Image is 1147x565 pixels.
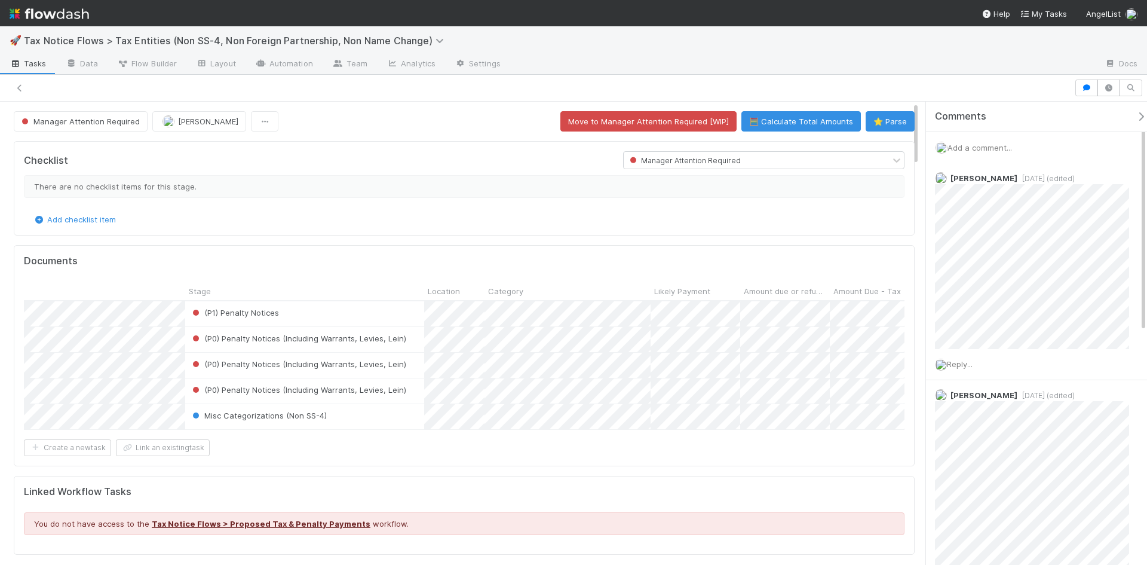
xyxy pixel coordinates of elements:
[24,175,904,198] div: There are no checklist items for this stage.
[1086,9,1121,19] span: AngelList
[950,390,1017,400] span: [PERSON_NAME]
[152,519,370,529] a: Tax Notice Flows > Proposed Tax & Penalty Payments
[935,172,947,184] img: avatar_d45d11ee-0024-4901-936f-9df0a9cc3b4e.png
[190,359,406,369] span: (P0) Penalty Notices (Including Warrants, Levies, Lein)
[24,512,904,535] div: You do not have access to the workflow.
[488,285,523,297] span: Category
[744,285,827,297] span: Amount due or refunded
[19,117,140,126] span: Manager Attention Required
[428,285,460,297] span: Location
[377,55,445,74] a: Analytics
[445,55,510,74] a: Settings
[190,358,406,370] div: (P0) Penalty Notices (Including Warrants, Levies, Lein)
[654,285,710,297] span: Likely Payment
[24,155,68,167] h5: Checklist
[982,8,1010,20] div: Help
[117,57,177,69] span: Flow Builder
[189,285,211,297] span: Stage
[178,117,238,126] span: [PERSON_NAME]
[33,215,116,224] a: Add checklist item
[1095,55,1147,74] a: Docs
[10,35,22,45] span: 🚀
[741,111,861,132] button: 🧮 Calculate Total Amounts
[190,411,327,420] span: Misc Categorizations (Non SS-4)
[190,308,279,317] span: (P1) Penalty Notices
[935,389,947,401] img: avatar_2c958fe4-7690-4b4d-a881-c5dfc7d29e13.png
[190,307,279,319] div: (P1) Penalty Notices
[246,55,323,74] a: Automation
[190,410,327,422] div: Misc Categorizations (Non SS-4)
[162,115,174,127] img: avatar_2c958fe4-7690-4b4d-a881-c5dfc7d29e13.png
[186,55,246,74] a: Layout
[56,55,108,74] a: Data
[190,384,406,396] div: (P0) Penalty Notices (Including Warrants, Levies, Lein)
[950,173,1017,183] span: [PERSON_NAME]
[947,143,1012,152] span: Add a comment...
[1125,8,1137,20] img: avatar_e41e7ae5-e7d9-4d8d-9f56-31b0d7a2f4fd.png
[152,111,246,132] button: [PERSON_NAME]
[1017,174,1075,183] span: [DATE] (edited)
[190,334,406,343] span: (P0) Penalty Notices (Including Warrants, Levies, Lein)
[190,332,406,344] div: (P0) Penalty Notices (Including Warrants, Levies, Lein)
[833,285,901,297] span: Amount Due - Tax
[947,359,973,369] span: Reply...
[10,4,89,24] img: logo-inverted-e16ddd16eac7371096b0.svg
[1020,9,1067,19] span: My Tasks
[323,55,377,74] a: Team
[24,35,450,47] span: Tax Notice Flows > Tax Entities (Non SS-4, Non Foreign Partnership, Non Name Change)
[1017,391,1075,400] span: [DATE] (edited)
[24,486,904,498] h5: Linked Workflow Tasks
[935,359,947,371] img: avatar_e41e7ae5-e7d9-4d8d-9f56-31b0d7a2f4fd.png
[116,439,210,456] button: Link an existingtask
[24,439,111,456] button: Create a newtask
[108,55,186,74] a: Flow Builder
[24,255,78,267] h5: Documents
[935,111,986,123] span: Comments
[10,57,47,69] span: Tasks
[190,385,406,395] span: (P0) Penalty Notices (Including Warrants, Levies, Lein)
[14,111,148,132] button: Manager Attention Required
[1020,8,1067,20] a: My Tasks
[936,142,947,154] img: avatar_e41e7ae5-e7d9-4d8d-9f56-31b0d7a2f4fd.png
[560,111,737,132] button: Move to Manager Attention Required [WIP]
[866,111,915,132] button: ⭐ Parse
[627,156,741,165] span: Manager Attention Required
